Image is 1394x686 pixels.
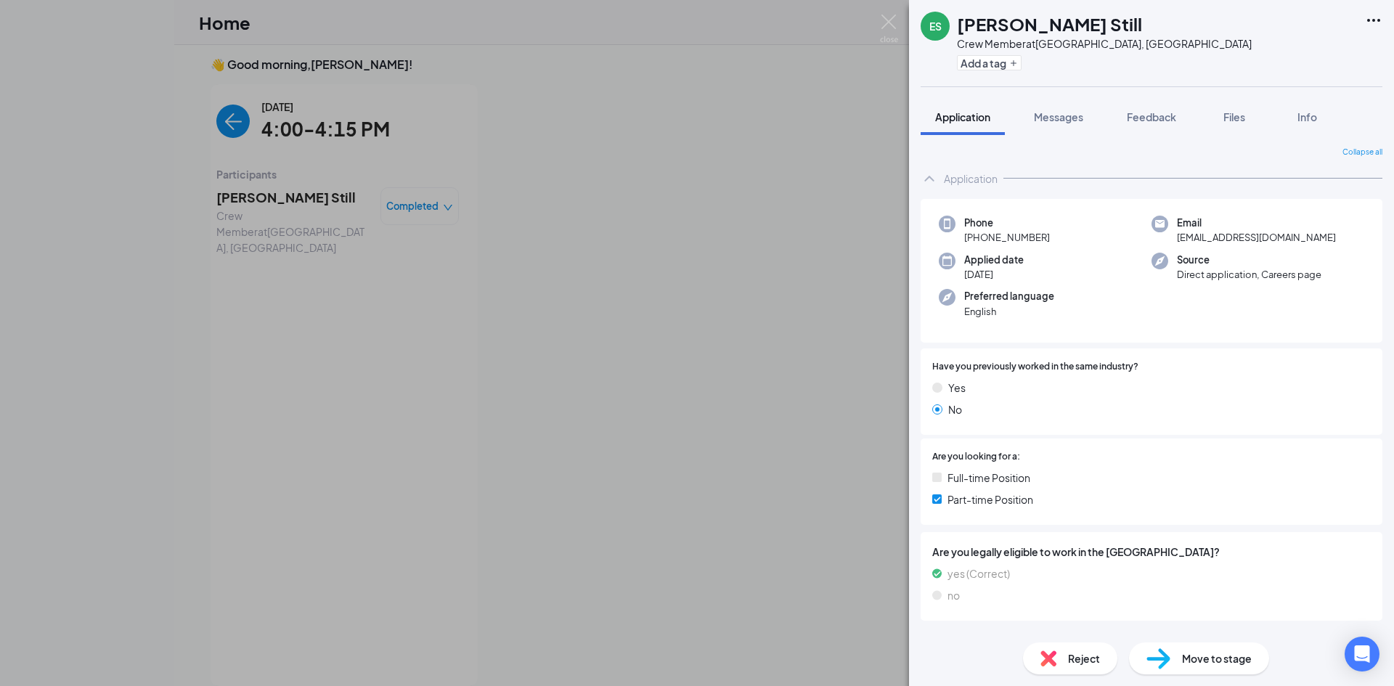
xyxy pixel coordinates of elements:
[1342,147,1382,158] span: Collapse all
[1177,216,1336,230] span: Email
[921,630,938,648] svg: ChevronUp
[957,12,1142,36] h1: [PERSON_NAME] Still
[1009,59,1018,68] svg: Plus
[947,470,1030,486] span: Full-time Position
[944,171,998,186] div: Application
[1177,267,1321,282] span: Direct application, Careers page
[947,565,1010,581] span: yes (Correct)
[935,110,990,123] span: Application
[964,253,1024,267] span: Applied date
[1068,650,1100,666] span: Reject
[1365,12,1382,29] svg: Ellipses
[964,289,1054,303] span: Preferred language
[1297,110,1317,123] span: Info
[1034,110,1083,123] span: Messages
[929,19,942,33] div: ES
[964,230,1050,245] span: [PHONE_NUMBER]
[957,36,1252,51] div: Crew Member at [GEOGRAPHIC_DATA], [GEOGRAPHIC_DATA]
[1127,110,1176,123] span: Feedback
[947,587,960,603] span: no
[948,401,962,417] span: No
[948,380,966,396] span: Yes
[964,304,1054,319] span: English
[921,170,938,187] svg: ChevronUp
[1182,650,1252,666] span: Move to stage
[1223,110,1245,123] span: Files
[964,267,1024,282] span: [DATE]
[1345,637,1379,671] div: Open Intercom Messenger
[964,216,1050,230] span: Phone
[1177,253,1321,267] span: Source
[932,360,1138,374] span: Have you previously worked in the same industry?
[932,544,1371,560] span: Are you legally eligible to work in the [GEOGRAPHIC_DATA]?
[1177,230,1336,245] span: [EMAIL_ADDRESS][DOMAIN_NAME]
[957,55,1022,70] button: PlusAdd a tag
[947,491,1033,507] span: Part-time Position
[932,450,1020,464] span: Are you looking for a:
